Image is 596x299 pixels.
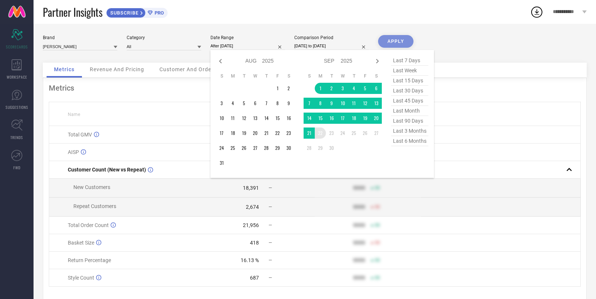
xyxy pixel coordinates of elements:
[326,83,337,94] td: Tue Sep 02 2025
[216,73,227,79] th: Sunday
[269,204,272,210] span: —
[391,76,428,86] span: last 15 days
[294,35,369,40] div: Comparison Period
[304,98,315,109] td: Sun Sep 07 2025
[250,240,259,246] div: 418
[10,135,23,140] span: TRENDS
[283,113,294,124] td: Sat Aug 16 2025
[353,257,365,263] div: 9999
[216,157,227,169] td: Sun Aug 31 2025
[250,128,261,139] td: Wed Aug 20 2025
[127,35,201,40] div: Category
[216,128,227,139] td: Sun Aug 17 2025
[304,113,315,124] td: Sun Sep 14 2025
[68,132,92,138] span: Total GMV
[68,275,94,281] span: Style Count
[216,142,227,154] td: Sun Aug 24 2025
[261,128,272,139] td: Thu Aug 21 2025
[269,258,272,263] span: —
[391,126,428,136] span: last 3 months
[238,113,250,124] td: Tue Aug 12 2025
[348,73,359,79] th: Thursday
[238,98,250,109] td: Tue Aug 05 2025
[261,142,272,154] td: Thu Aug 28 2025
[371,98,382,109] td: Sat Sep 13 2025
[272,98,283,109] td: Fri Aug 08 2025
[373,57,382,66] div: Next month
[353,275,365,281] div: 9999
[391,116,428,126] span: last 90 days
[210,35,285,40] div: Date Range
[375,240,380,245] span: 50
[391,106,428,116] span: last month
[359,98,371,109] td: Fri Sep 12 2025
[359,128,371,139] td: Fri Sep 26 2025
[315,98,326,109] td: Mon Sep 08 2025
[353,222,365,228] div: 9999
[375,185,380,191] span: 50
[353,185,365,191] div: 9999
[13,165,20,170] span: FWD
[375,204,380,210] span: 50
[315,83,326,94] td: Mon Sep 01 2025
[250,98,261,109] td: Wed Aug 06 2025
[238,142,250,154] td: Tue Aug 26 2025
[49,84,581,92] div: Metrics
[375,258,380,263] span: 50
[261,73,272,79] th: Thursday
[375,223,380,228] span: 50
[348,113,359,124] td: Thu Sep 18 2025
[159,66,216,72] span: Customer And Orders
[283,128,294,139] td: Sat Aug 23 2025
[238,73,250,79] th: Tuesday
[54,66,74,72] span: Metrics
[359,73,371,79] th: Friday
[272,73,283,79] th: Friday
[283,73,294,79] th: Saturday
[243,222,259,228] div: 21,956
[216,57,225,66] div: Previous month
[6,44,28,50] span: SCORECARDS
[348,83,359,94] td: Thu Sep 04 2025
[246,204,259,210] div: 2,674
[337,113,348,124] td: Wed Sep 17 2025
[269,223,272,228] span: —
[391,86,428,96] span: last 30 days
[283,98,294,109] td: Sat Aug 09 2025
[68,240,94,246] span: Basket Size
[283,83,294,94] td: Sat Aug 02 2025
[243,185,259,191] div: 18,391
[337,83,348,94] td: Wed Sep 03 2025
[353,240,365,246] div: 9999
[250,275,259,281] div: 687
[391,136,428,146] span: last 6 months
[107,10,140,16] span: SUBSCRIBE
[337,98,348,109] td: Wed Sep 10 2025
[90,66,144,72] span: Revenue And Pricing
[371,113,382,124] td: Sat Sep 20 2025
[272,83,283,94] td: Fri Aug 01 2025
[326,128,337,139] td: Tue Sep 23 2025
[216,98,227,109] td: Sun Aug 03 2025
[272,142,283,154] td: Fri Aug 29 2025
[315,113,326,124] td: Mon Sep 15 2025
[326,73,337,79] th: Tuesday
[371,73,382,79] th: Saturday
[272,128,283,139] td: Fri Aug 22 2025
[326,113,337,124] td: Tue Sep 16 2025
[348,128,359,139] td: Thu Sep 25 2025
[227,128,238,139] td: Mon Aug 18 2025
[250,142,261,154] td: Wed Aug 27 2025
[238,128,250,139] td: Tue Aug 19 2025
[371,83,382,94] td: Sat Sep 06 2025
[241,257,259,263] div: 16.13 %
[530,5,543,19] div: Open download list
[371,128,382,139] td: Sat Sep 27 2025
[304,73,315,79] th: Sunday
[272,113,283,124] td: Fri Aug 15 2025
[326,142,337,154] td: Tue Sep 30 2025
[359,113,371,124] td: Fri Sep 19 2025
[227,98,238,109] td: Mon Aug 04 2025
[375,275,380,280] span: 50
[283,142,294,154] td: Sat Aug 30 2025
